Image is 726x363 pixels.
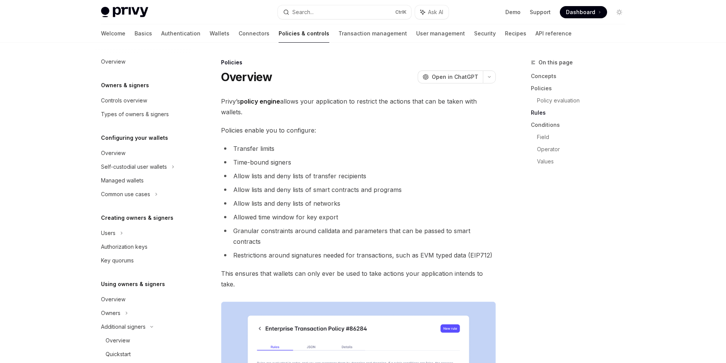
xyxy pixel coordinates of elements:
a: Rules [531,107,631,119]
a: Recipes [505,24,526,43]
span: Policies enable you to configure: [221,125,496,136]
a: Overview [95,146,192,160]
div: Self-custodial user wallets [101,162,167,171]
a: Operator [537,143,631,155]
a: Quickstart [95,347,192,361]
a: Policies & controls [279,24,329,43]
a: API reference [535,24,572,43]
span: Ctrl K [395,9,407,15]
li: Allow lists and deny lists of smart contracts and programs [221,184,496,195]
li: Restrictions around signatures needed for transactions, such as EVM typed data (EIP712) [221,250,496,261]
a: Overview [95,55,192,69]
button: Toggle dark mode [613,6,625,18]
li: Allowed time window for key export [221,212,496,222]
div: Managed wallets [101,176,144,185]
span: Open in ChatGPT [432,73,478,81]
h5: Creating owners & signers [101,213,173,222]
button: Open in ChatGPT [418,70,483,83]
div: Owners [101,309,120,318]
img: light logo [101,7,148,18]
a: Managed wallets [95,174,192,187]
a: Controls overview [95,94,192,107]
div: Controls overview [101,96,147,105]
a: Policy evaluation [537,94,631,107]
a: Key quorums [95,254,192,267]
a: User management [416,24,465,43]
div: Overview [101,295,125,304]
a: Dashboard [560,6,607,18]
h5: Configuring your wallets [101,133,168,142]
div: Types of owners & signers [101,110,169,119]
a: Welcome [101,24,125,43]
div: Common use cases [101,190,150,199]
a: Overview [95,334,192,347]
span: Dashboard [566,8,595,16]
a: Transaction management [338,24,407,43]
span: Privy’s allows your application to restrict the actions that can be taken with wallets. [221,96,496,117]
div: Quickstart [106,350,131,359]
h5: Owners & signers [101,81,149,90]
div: Overview [101,149,125,158]
a: Conditions [531,119,631,131]
div: Search... [292,8,314,17]
div: Key quorums [101,256,134,265]
a: Field [537,131,631,143]
a: Security [474,24,496,43]
div: Overview [106,336,130,345]
a: Basics [135,24,152,43]
button: Ask AI [415,5,449,19]
a: Demo [505,8,521,16]
li: Time-bound signers [221,157,496,168]
li: Allow lists and deny lists of networks [221,198,496,209]
div: Authorization keys [101,242,147,251]
a: Support [530,8,551,16]
a: Policies [531,82,631,94]
a: Connectors [239,24,269,43]
h1: Overview [221,70,272,84]
h5: Using owners & signers [101,280,165,289]
a: Wallets [210,24,229,43]
strong: policy engine [240,98,280,105]
div: Additional signers [101,322,146,331]
span: This ensures that wallets can only ever be used to take actions your application intends to take. [221,268,496,289]
li: Granular constraints around calldata and parameters that can be passed to smart contracts [221,225,496,247]
a: Overview [95,293,192,306]
a: Authorization keys [95,240,192,254]
li: Allow lists and deny lists of transfer recipients [221,171,496,181]
li: Transfer limits [221,143,496,154]
div: Users [101,229,115,238]
a: Authentication [161,24,200,43]
button: Search...CtrlK [278,5,411,19]
span: On this page [538,58,573,67]
div: Overview [101,57,125,66]
span: Ask AI [428,8,443,16]
div: Policies [221,59,496,66]
a: Concepts [531,70,631,82]
a: Types of owners & signers [95,107,192,121]
a: Values [537,155,631,168]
